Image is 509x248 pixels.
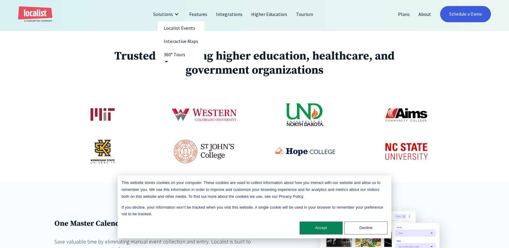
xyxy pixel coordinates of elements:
a: Interactive Maps [158,35,205,48]
a: home [18,6,52,22]
button: Decline [344,222,387,234]
strong: Trusted by leading higher education, healthcare, and government organizations [114,49,395,78]
img: University of North Dakota logo [285,103,325,127]
img: Western Colorado University logo [170,96,237,134]
img: NC State University logo [379,139,433,164]
p: This website stores cookies on your computer. These cookies are used to collect information about... [122,179,387,200]
div: Solutions [149,7,185,21]
div: Cookie banner [118,176,391,238]
a: Tourism [292,7,318,21]
img: Massachusetts Institute of Technology logo [91,108,115,122]
img: Kennesaw State University logo [91,139,115,164]
img: Aims Community College logo [385,103,428,127]
img: St John's College logo [174,140,234,164]
button: Accept [300,222,343,234]
a: Schedule a Demo [440,6,491,22]
a: About [414,7,436,21]
a: Higher Education [247,7,292,21]
a: Localist Events [158,21,205,35]
a: Features [185,7,212,21]
nav: Solutions [158,21,205,61]
div: Solutions [153,11,173,18]
a: Integrations [212,7,247,21]
strong: One Master Calendar [54,219,127,228]
a: 360° Tours [158,48,205,61]
a: Plans [394,7,414,21]
p: If you decline, your information won’t be tracked when you visit this website. A single cookie wi... [122,204,387,218]
img: Hope College logo [275,147,335,156]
